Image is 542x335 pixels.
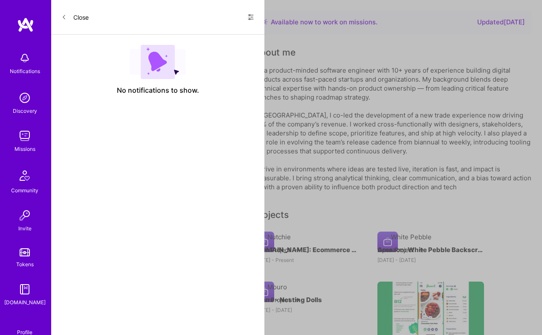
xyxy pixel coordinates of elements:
[17,17,34,32] img: logo
[16,281,33,298] img: guide book
[11,186,38,195] div: Community
[16,50,33,67] img: bell
[16,260,34,269] div: Tokens
[61,10,89,24] button: Close
[14,144,35,153] div: Missions
[16,207,33,224] img: Invite
[130,45,186,79] img: empty
[10,67,40,76] div: Notifications
[14,165,35,186] img: Community
[4,298,46,307] div: [DOMAIN_NAME]
[117,86,199,95] span: No notifications to show.
[18,224,32,233] div: Invite
[16,89,33,106] img: discovery
[20,248,30,256] img: tokens
[16,127,33,144] img: teamwork
[13,106,37,115] div: Discovery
